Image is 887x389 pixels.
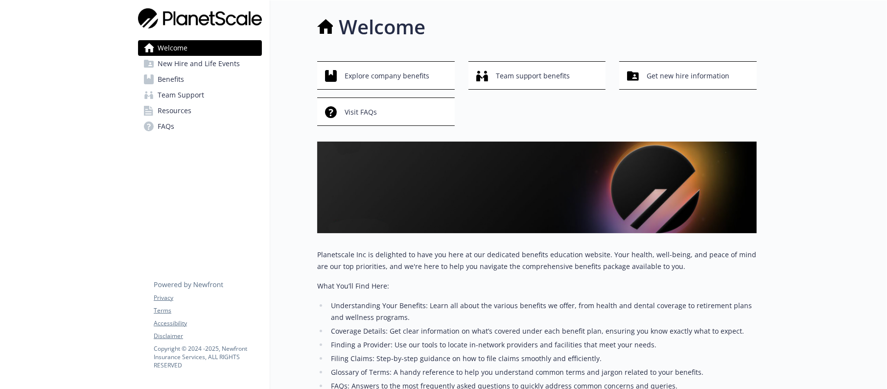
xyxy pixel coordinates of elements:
p: Planetscale Inc is delighted to have you here at our dedicated benefits education website. Your h... [317,249,757,272]
span: Resources [158,103,191,119]
span: Visit FAQs [345,103,377,122]
span: New Hire and Life Events [158,56,240,72]
li: Coverage Details: Get clear information on what’s covered under each benefit plan, ensuring you k... [328,325,757,337]
span: Benefits [158,72,184,87]
a: Benefits [138,72,262,87]
img: overview page banner [317,142,757,233]
li: Finding a Provider: Use our tools to locate in-network providers and facilities that meet your ne... [328,339,757,351]
a: Privacy [154,293,261,302]
span: Team Support [158,87,204,103]
a: Terms [154,306,261,315]
a: New Hire and Life Events [138,56,262,72]
button: Visit FAQs [317,97,455,126]
p: Copyright © 2024 - 2025 , Newfront Insurance Services, ALL RIGHTS RESERVED [154,344,261,369]
button: Explore company benefits [317,61,455,90]
a: Accessibility [154,319,261,328]
a: FAQs [138,119,262,134]
li: Understanding Your Benefits: Learn all about the various benefits we offer, from health and denta... [328,300,757,323]
button: Get new hire information [619,61,757,90]
li: Glossary of Terms: A handy reference to help you understand common terms and jargon related to yo... [328,366,757,378]
span: Team support benefits [496,67,570,85]
a: Welcome [138,40,262,56]
button: Team support benefits [468,61,606,90]
a: Resources [138,103,262,119]
span: Welcome [158,40,187,56]
p: What You’ll Find Here: [317,280,757,292]
span: FAQs [158,119,174,134]
span: Get new hire information [647,67,729,85]
h1: Welcome [339,12,425,42]
a: Team Support [138,87,262,103]
a: Disclaimer [154,332,261,340]
li: Filing Claims: Step-by-step guidance on how to file claims smoothly and efficiently. [328,353,757,365]
span: Explore company benefits [345,67,429,85]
